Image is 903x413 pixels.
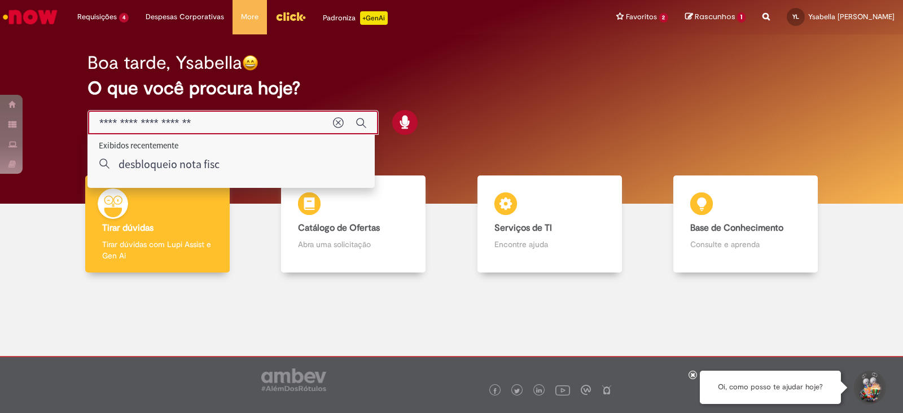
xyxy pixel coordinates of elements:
span: 1 [737,12,746,23]
p: +GenAi [360,11,388,25]
span: Favoritos [626,11,657,23]
div: Padroniza [323,11,388,25]
span: 2 [659,13,669,23]
b: Catálogo de Ofertas [298,222,380,234]
p: Encontre ajuda [494,239,605,250]
span: YL [792,13,799,20]
div: Oi, como posso te ajudar hoje? [700,371,841,404]
span: More [241,11,258,23]
img: happy-face.png [242,55,258,71]
a: Rascunhos [685,12,746,23]
img: ServiceNow [1,6,59,28]
span: Rascunhos [695,11,735,22]
img: logo_footer_linkedin.png [536,388,542,394]
span: Ysabella [PERSON_NAME] [808,12,895,21]
h2: Boa tarde, Ysabella [87,53,242,73]
b: Base de Conhecimento [690,222,783,234]
img: logo_footer_workplace.png [581,385,591,395]
p: Abra uma solicitação [298,239,409,250]
img: click_logo_yellow_360x200.png [275,8,306,25]
h2: O que você procura hoje? [87,78,816,98]
a: Base de Conhecimento Consulte e aprenda [648,175,844,273]
p: Tirar dúvidas com Lupi Assist e Gen Ai [102,239,213,261]
span: 4 [119,13,129,23]
span: Requisições [77,11,117,23]
a: Catálogo de Ofertas Abra uma solicitação [256,175,452,273]
img: logo_footer_ambev_rotulo_gray.png [261,368,326,391]
img: logo_footer_facebook.png [492,388,498,394]
img: logo_footer_twitter.png [514,388,520,394]
p: Consulte e aprenda [690,239,801,250]
a: Tirar dúvidas Tirar dúvidas com Lupi Assist e Gen Ai [59,175,256,273]
span: Despesas Corporativas [146,11,224,23]
img: logo_footer_youtube.png [555,383,570,397]
b: Tirar dúvidas [102,222,154,234]
a: Serviços de TI Encontre ajuda [451,175,648,273]
button: Iniciar Conversa de Suporte [852,371,886,405]
img: logo_footer_naosei.png [602,385,612,395]
b: Serviços de TI [494,222,552,234]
